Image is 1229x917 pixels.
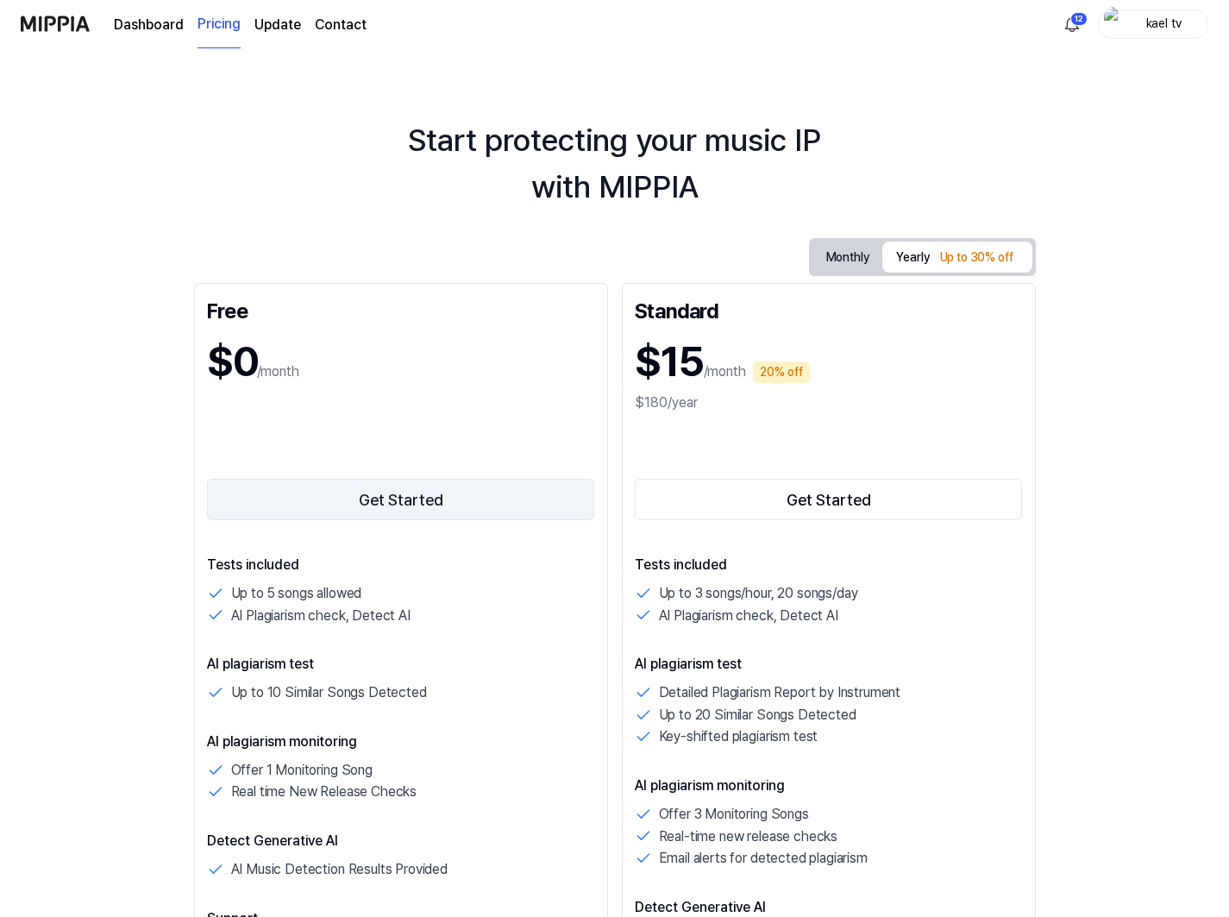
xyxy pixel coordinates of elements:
[635,654,1023,675] p: AI plagiarism test
[812,242,883,273] button: Monthly
[231,781,417,803] p: Real time New Release Checks
[231,681,427,704] p: Up to 10 Similar Songs Detected
[207,479,595,520] button: Get Started
[254,15,301,35] a: Update
[1098,9,1208,39] button: profilekael tv
[635,393,1023,413] div: $180/year
[1062,14,1082,35] img: 알림
[207,296,595,323] div: Free
[659,704,856,726] p: Up to 20 Similar Songs Detected
[231,858,448,881] p: AI Music Detection Results Provided
[659,681,901,704] p: Detailed Plagiarism Report by Instrument
[207,330,257,393] h1: $0
[659,847,868,870] p: Email alerts for detected plagiarism
[659,725,818,748] p: Key-shifted plagiarism test
[1070,12,1088,26] div: 12
[635,475,1023,524] a: Get Started
[704,361,746,382] p: /month
[114,15,184,35] a: Dashboard
[635,555,1023,575] p: Tests included
[659,826,838,848] p: Real-time new release checks
[635,479,1023,520] button: Get Started
[753,361,810,383] div: 20% off
[1058,10,1086,38] button: 알림12
[315,15,367,35] a: Contact
[659,605,838,627] p: AI Plagiarism check, Detect AI
[635,776,1023,796] p: AI plagiarism monitoring
[1104,7,1125,41] img: profile
[635,330,704,393] h1: $15
[231,582,362,605] p: Up to 5 songs allowed
[207,732,595,752] p: AI plagiarism monitoring
[659,582,858,605] p: Up to 3 songs/hour, 20 songs/day
[207,654,595,675] p: AI plagiarism test
[635,296,1023,323] div: Standard
[882,242,1031,273] button: Yearly
[257,361,299,382] p: /month
[207,831,595,851] p: Detect Generative AI
[659,803,809,826] p: Offer 3 Monitoring Songs
[198,1,241,48] a: Pricing
[935,245,1019,271] div: Up to 30% off
[207,475,595,524] a: Get Started
[1130,14,1197,33] div: kael tv
[231,759,373,782] p: Offer 1 Monitoring Song
[207,555,595,575] p: Tests included
[231,605,411,627] p: AI Plagiarism check, Detect AI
